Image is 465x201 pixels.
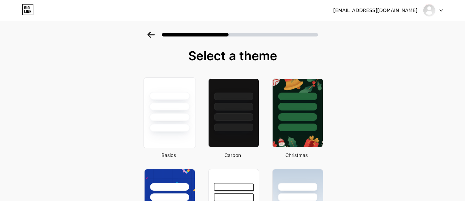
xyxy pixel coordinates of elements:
[141,49,324,63] div: Select a theme
[142,151,195,159] div: Basics
[270,151,323,159] div: Christmas
[206,151,259,159] div: Carbon
[333,7,418,14] div: [EMAIL_ADDRESS][DOMAIN_NAME]
[423,4,436,17] img: lizamewadi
